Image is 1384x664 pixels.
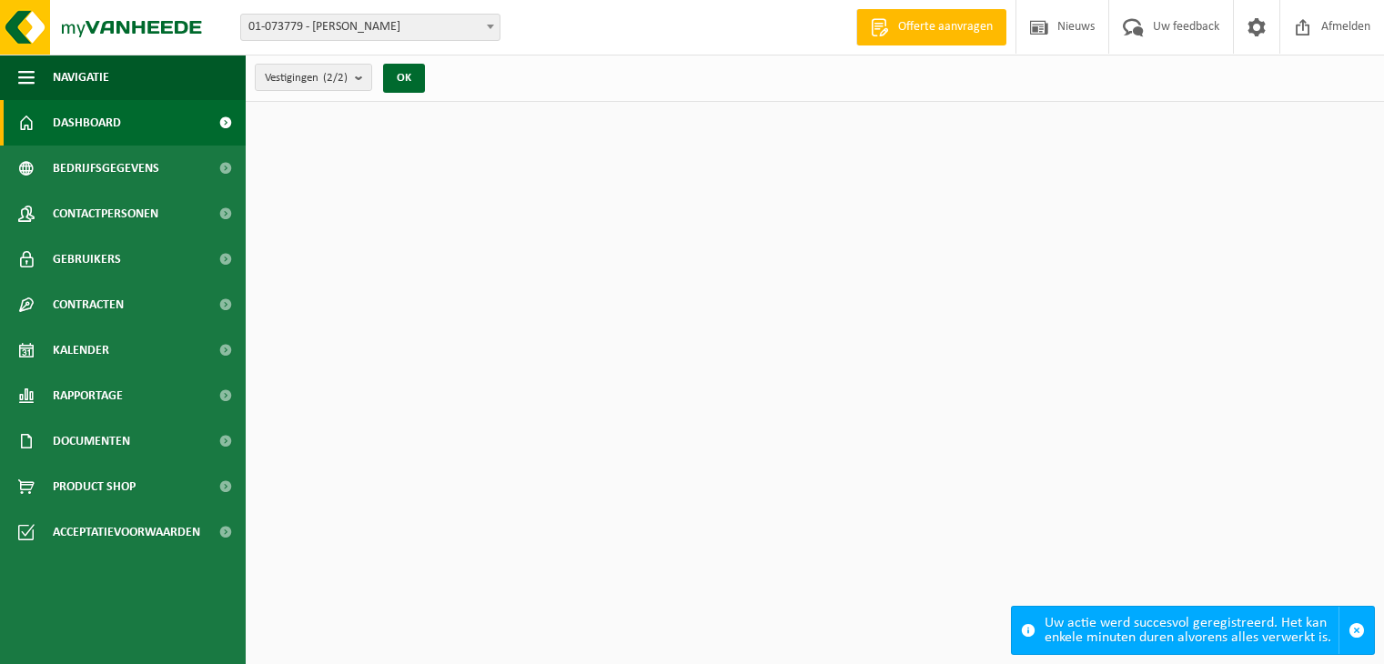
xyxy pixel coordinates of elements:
span: Product Shop [53,464,136,509]
span: Kalender [53,327,109,373]
span: Rapportage [53,373,123,418]
iframe: chat widget [9,624,304,664]
span: Documenten [53,418,130,464]
span: Contracten [53,282,124,327]
span: Gebruikers [53,236,121,282]
span: Acceptatievoorwaarden [53,509,200,555]
span: Dashboard [53,100,121,146]
span: 01-073779 - TIMMER TOMMY - MARIAKERKE [241,15,500,40]
span: Vestigingen [265,65,348,92]
span: Bedrijfsgegevens [53,146,159,191]
a: Offerte aanvragen [856,9,1006,45]
div: Uw actie werd succesvol geregistreerd. Het kan enkele minuten duren alvorens alles verwerkt is. [1045,607,1339,654]
button: Vestigingen(2/2) [255,64,372,91]
count: (2/2) [323,72,348,84]
span: Contactpersonen [53,191,158,236]
span: Offerte aanvragen [894,18,997,36]
button: OK [383,64,425,93]
span: 01-073779 - TIMMER TOMMY - MARIAKERKE [240,14,500,41]
span: Navigatie [53,55,109,100]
